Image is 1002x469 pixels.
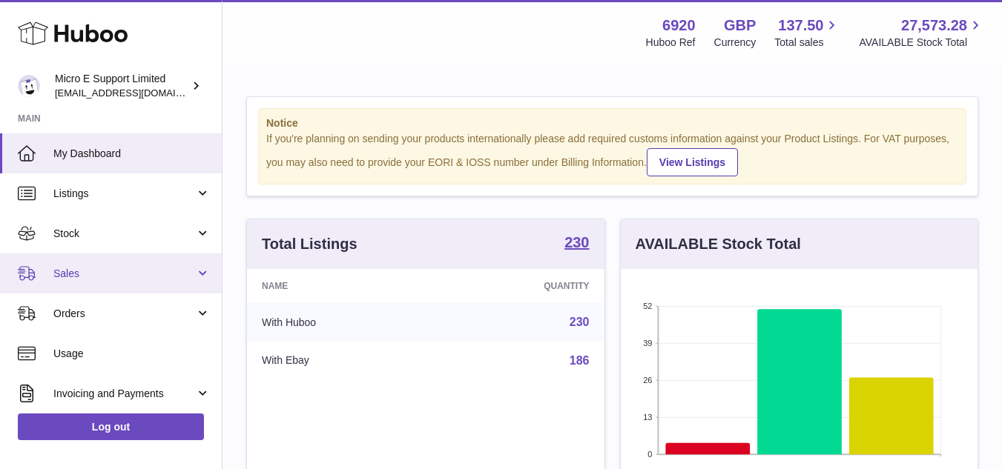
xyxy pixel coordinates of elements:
h3: Total Listings [262,234,357,254]
div: Micro E Support Limited [55,72,188,100]
span: [EMAIL_ADDRESS][DOMAIN_NAME] [55,87,218,99]
div: Currency [714,36,757,50]
span: Sales [53,267,195,281]
span: 137.50 [778,16,823,36]
text: 39 [643,339,652,347]
th: Name [247,269,435,303]
strong: 6920 [662,16,696,36]
a: View Listings [647,148,738,176]
text: 52 [643,302,652,310]
span: AVAILABLE Stock Total [859,36,984,50]
a: 186 [570,354,590,367]
text: 26 [643,376,652,385]
span: My Dashboard [53,147,211,161]
span: Invoicing and Payments [53,387,195,401]
h3: AVAILABLE Stock Total [636,234,801,254]
a: 230 [570,316,590,328]
a: 27,573.28 AVAILABLE Stock Total [859,16,984,50]
td: With Huboo [247,303,435,342]
img: contact@micropcsupport.com [18,75,40,97]
strong: Notice [266,116,958,130]
a: 137.50 Total sales [774,16,840,50]
span: 27,573.28 [901,16,967,36]
span: Listings [53,187,195,201]
span: Usage [53,347,211,361]
div: If you're planning on sending your products internationally please add required customs informati... [266,132,958,176]
span: Stock [53,227,195,241]
a: 230 [564,235,589,253]
div: Huboo Ref [646,36,696,50]
strong: 230 [564,235,589,250]
text: 13 [643,413,652,422]
strong: GBP [724,16,756,36]
span: Total sales [774,36,840,50]
text: 0 [647,450,652,459]
th: Quantity [435,269,604,303]
td: With Ebay [247,342,435,380]
span: Orders [53,307,195,321]
a: Log out [18,413,204,440]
